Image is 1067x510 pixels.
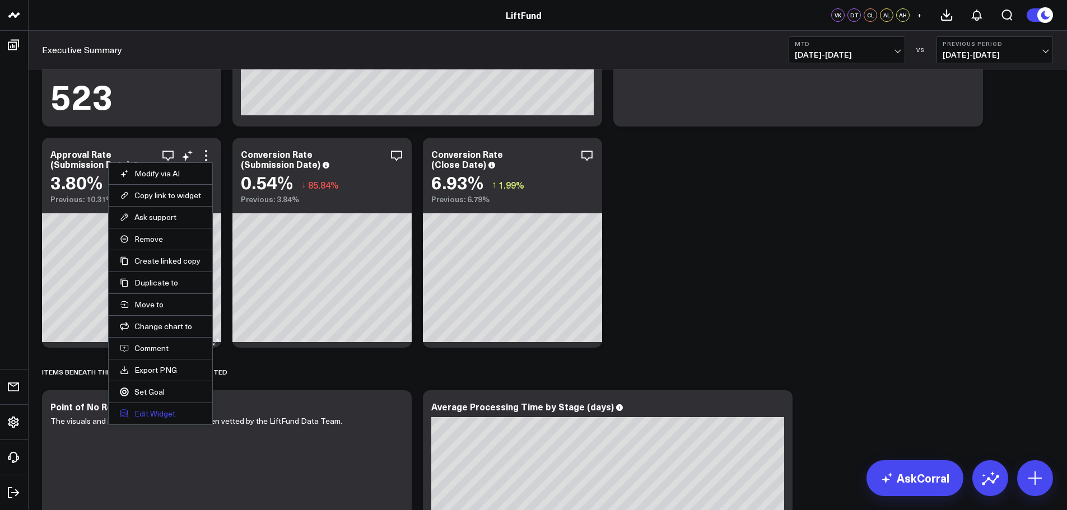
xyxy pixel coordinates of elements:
button: + [912,8,926,22]
span: ↓ [301,177,306,192]
div: 523 [50,78,113,113]
a: AskCorral [866,460,963,496]
div: Previous: 10.31% [50,195,213,204]
div: Average Processing Time by Stage (days) [431,400,614,413]
p: The visuals and results below have not yet been vetted by the LiftFund Data Team. [50,414,395,428]
div: AH [896,8,910,22]
div: 0.54% [241,172,293,192]
button: Ask support [120,212,201,222]
div: Previous: 6.79% [431,195,594,204]
div: ITEMS BENEATH THIS LINE HAVE NOT YET BEEN VETTED [42,359,227,385]
a: Set Goal [120,387,201,397]
b: MTD [795,40,899,47]
span: ↑ [492,177,496,192]
button: Modify via AI [120,169,201,179]
a: Log Out [3,483,25,503]
span: 1.99% [498,179,524,191]
div: DT [847,8,861,22]
button: Move to [120,300,201,310]
button: Edit Widget [120,409,201,419]
div: 6.93% [431,172,483,192]
b: Previous Period [943,40,1047,47]
div: Approval Rate (Submission Date) [50,148,130,170]
span: [DATE] - [DATE] [795,50,899,59]
span: + [917,11,922,19]
button: Change chart to [120,321,201,331]
div: Point of No Return [50,400,131,413]
span: 85.84% [308,179,339,191]
div: Previous: 3.84% [241,195,403,204]
div: CL [864,8,877,22]
div: AL [880,8,893,22]
a: Export PNG [120,365,201,375]
button: Comment [120,343,201,353]
div: VS [911,46,931,53]
span: [DATE] - [DATE] [943,50,1047,59]
a: LiftFund [506,9,542,21]
div: VK [831,8,845,22]
button: Remove [120,234,201,244]
a: Executive Summary [42,44,122,56]
button: Create linked copy [120,256,201,266]
div: 3.80% [50,172,102,192]
button: Duplicate to [120,278,201,288]
div: Conversion Rate (Submission Date) [241,148,320,170]
button: MTD[DATE]-[DATE] [789,36,905,63]
button: Previous Period[DATE]-[DATE] [936,36,1053,63]
button: Copy link to widget [120,190,201,200]
div: Conversion Rate (Close Date) [431,148,503,170]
